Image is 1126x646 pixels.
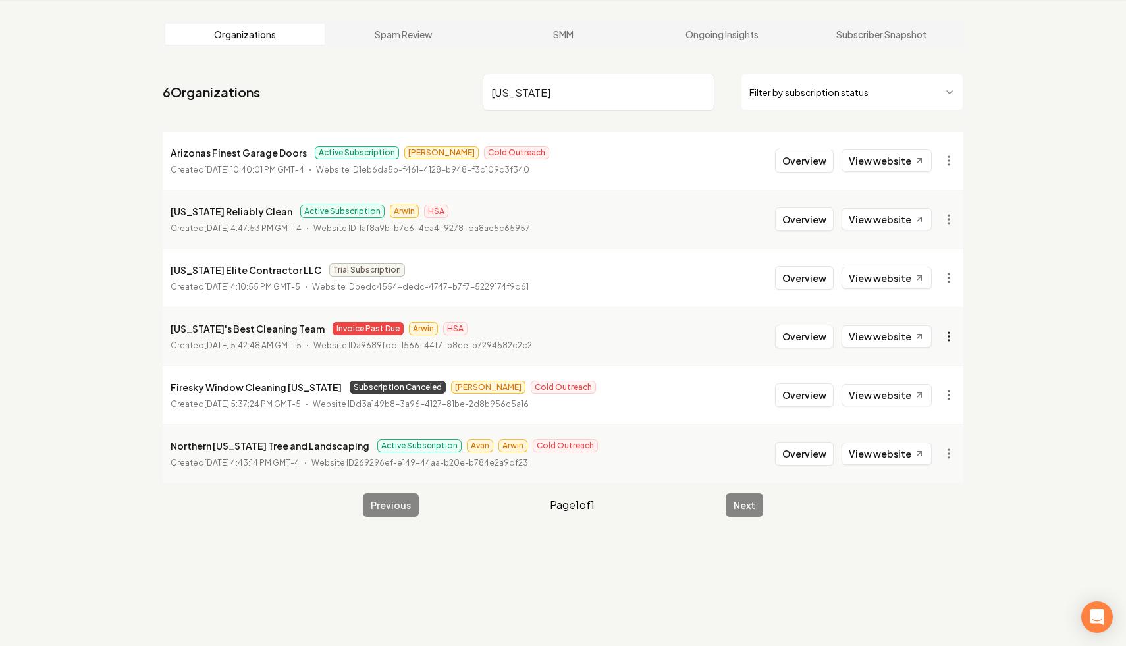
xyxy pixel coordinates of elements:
[483,24,643,45] a: SMM
[775,325,834,348] button: Overview
[311,456,528,470] p: Website ID 269296ef-e149-44aa-b20e-b784e2a9df23
[643,24,802,45] a: Ongoing Insights
[390,205,419,218] span: Arwin
[171,262,321,278] p: [US_STATE] Elite Contractor LLC
[404,146,479,159] span: [PERSON_NAME]
[443,322,468,335] span: HSA
[842,443,932,465] a: View website
[424,205,448,218] span: HSA
[483,74,714,111] input: Search by name or ID
[315,146,399,159] span: Active Subscription
[775,207,834,231] button: Overview
[498,439,527,452] span: Arwin
[350,381,446,394] span: Subscription Canceled
[313,339,532,352] p: Website ID a9689fdd-1566-44f7-b8ce-b7294582c2c2
[171,339,302,352] p: Created
[171,398,301,411] p: Created
[409,322,438,335] span: Arwin
[842,267,932,289] a: View website
[171,163,304,176] p: Created
[312,281,529,294] p: Website ID bedc4554-dedc-4747-b7f7-5229174f9d61
[775,149,834,173] button: Overview
[484,146,549,159] span: Cold Outreach
[842,384,932,406] a: View website
[171,222,302,235] p: Created
[775,383,834,407] button: Overview
[204,458,300,468] time: [DATE] 4:43:14 PM GMT-4
[329,263,405,277] span: Trial Subscription
[467,439,493,452] span: Avan
[842,208,932,230] a: View website
[333,322,404,335] span: Invoice Past Due
[300,205,385,218] span: Active Subscription
[204,165,304,175] time: [DATE] 10:40:01 PM GMT-4
[325,24,484,45] a: Spam Review
[204,223,302,233] time: [DATE] 4:47:53 PM GMT-4
[313,398,529,411] p: Website ID d3a149b8-3a96-4127-81be-2d8b956c5a16
[204,340,302,350] time: [DATE] 5:42:48 AM GMT-5
[842,149,932,172] a: View website
[204,399,301,409] time: [DATE] 5:37:24 PM GMT-5
[531,381,596,394] span: Cold Outreach
[550,497,595,513] span: Page 1 of 1
[171,281,300,294] p: Created
[163,83,260,101] a: 6Organizations
[451,381,525,394] span: [PERSON_NAME]
[204,282,300,292] time: [DATE] 4:10:55 PM GMT-5
[171,379,342,395] p: Firesky Window Cleaning [US_STATE]
[377,439,462,452] span: Active Subscription
[313,222,530,235] p: Website ID 11af8a9b-b7c6-4ca4-9278-da8ae5c65957
[165,24,325,45] a: Organizations
[842,325,932,348] a: View website
[171,438,369,454] p: Northern [US_STATE] Tree and Landscaping
[171,145,307,161] p: Arizonas Finest Garage Doors
[801,24,961,45] a: Subscriber Snapshot
[171,203,292,219] p: [US_STATE] Reliably Clean
[316,163,529,176] p: Website ID 1eb6da5b-f461-4128-b948-f3c109c3f340
[533,439,598,452] span: Cold Outreach
[1081,601,1113,633] div: Open Intercom Messenger
[775,442,834,466] button: Overview
[171,321,325,336] p: [US_STATE]'s Best Cleaning Team
[171,456,300,470] p: Created
[775,266,834,290] button: Overview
